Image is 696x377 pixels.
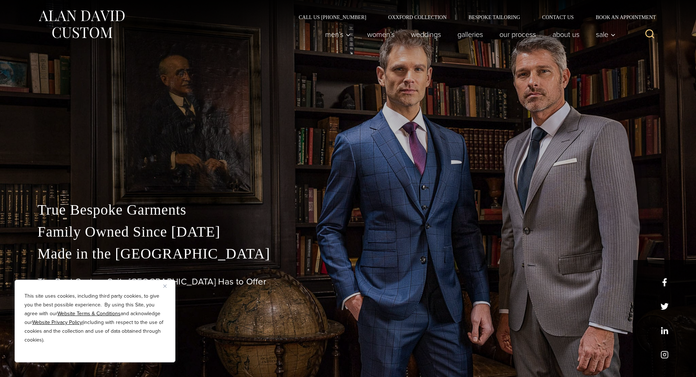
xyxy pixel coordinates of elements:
[377,15,457,20] a: Oxxford Collection
[544,27,587,42] a: About Us
[359,27,403,42] a: Women’s
[641,26,659,43] button: View Search Form
[288,15,659,20] nav: Secondary Navigation
[403,27,449,42] a: weddings
[163,282,172,290] button: Close
[531,15,585,20] a: Contact Us
[596,31,616,38] span: Sale
[457,15,531,20] a: Bespoke Tailoring
[325,31,351,38] span: Men’s
[32,318,82,326] a: Website Privacy Policy
[491,27,544,42] a: Our Process
[449,27,491,42] a: Galleries
[24,292,166,344] p: This site uses cookies, including third party cookies, to give you the best possible experience. ...
[163,284,167,288] img: Close
[57,310,121,317] a: Website Terms & Conditions
[38,199,659,265] p: True Bespoke Garments Family Owned Since [DATE] Made in the [GEOGRAPHIC_DATA]
[317,27,619,42] nav: Primary Navigation
[38,8,125,41] img: Alan David Custom
[585,15,658,20] a: Book an Appointment
[288,15,377,20] a: Call Us [PHONE_NUMBER]
[38,276,659,287] h1: The Best Custom Suits [GEOGRAPHIC_DATA] Has to Offer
